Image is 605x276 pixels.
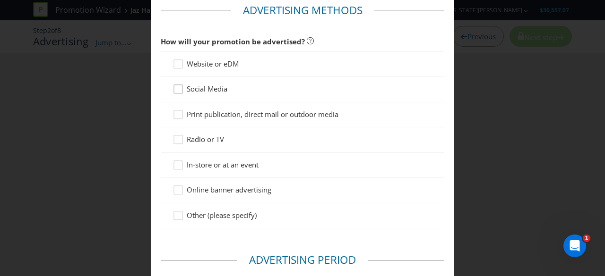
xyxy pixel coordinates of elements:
[187,84,227,93] span: Social Media
[231,3,374,18] legend: Advertising Methods
[187,59,239,68] span: Website or eDM
[187,210,257,220] span: Other (please specify)
[187,109,338,119] span: Print publication, direct mail or outdoor media
[237,252,368,268] legend: Advertising Period
[187,134,224,144] span: Radio or TV
[563,234,586,257] iframe: Intercom live chat
[187,160,259,169] span: In-store or at an event
[187,185,271,194] span: Online banner advertising
[583,234,590,242] span: 1
[161,37,305,46] span: How will your promotion be advertised?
